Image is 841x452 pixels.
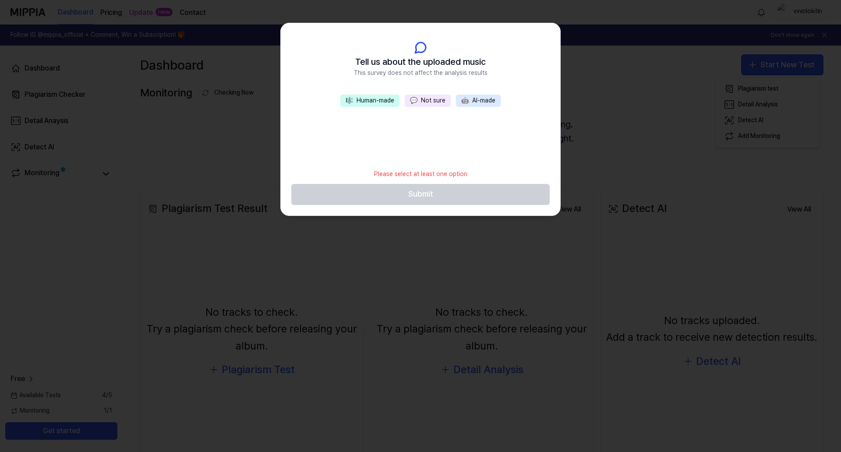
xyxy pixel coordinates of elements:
span: 🎼 [346,97,353,104]
span: Tell us about the uploaded music [355,55,486,69]
span: This survey does not affect the analysis results [354,69,488,78]
button: 🤖AI-made [456,95,501,107]
div: Please select at least one option [369,165,473,184]
span: 💬 [410,97,417,104]
button: 🎼Human-made [340,95,399,107]
span: 🤖 [461,97,469,104]
button: 💬Not sure [405,95,451,107]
